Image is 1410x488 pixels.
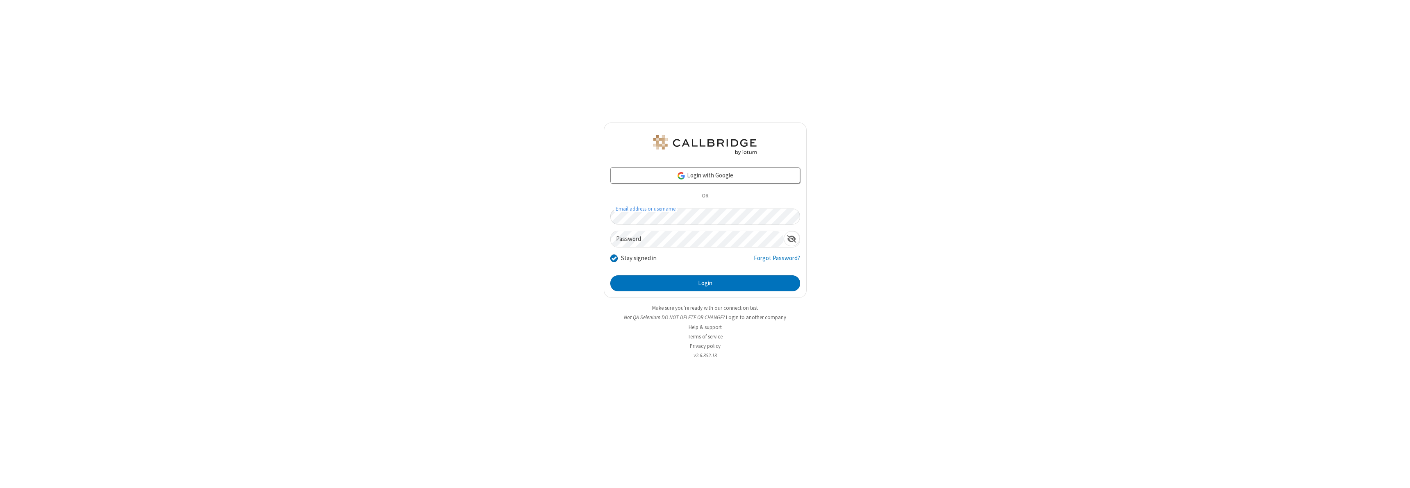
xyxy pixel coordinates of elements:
li: Not QA Selenium DO NOT DELETE OR CHANGE? [604,313,807,321]
a: Make sure you're ready with our connection test [652,304,758,311]
button: Login to another company [726,313,786,321]
li: v2.6.352.13 [604,352,807,359]
a: Privacy policy [690,343,721,350]
a: Login with Google [610,167,800,184]
div: Show password [784,231,800,246]
button: Login [610,275,800,292]
label: Stay signed in [621,254,657,263]
img: google-icon.png [677,171,686,180]
input: Password [611,231,784,247]
a: Forgot Password? [754,254,800,269]
a: Terms of service [688,333,723,340]
input: Email address or username [610,209,800,225]
span: OR [698,191,712,202]
img: QA Selenium DO NOT DELETE OR CHANGE [652,135,758,155]
a: Help & support [689,324,722,331]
